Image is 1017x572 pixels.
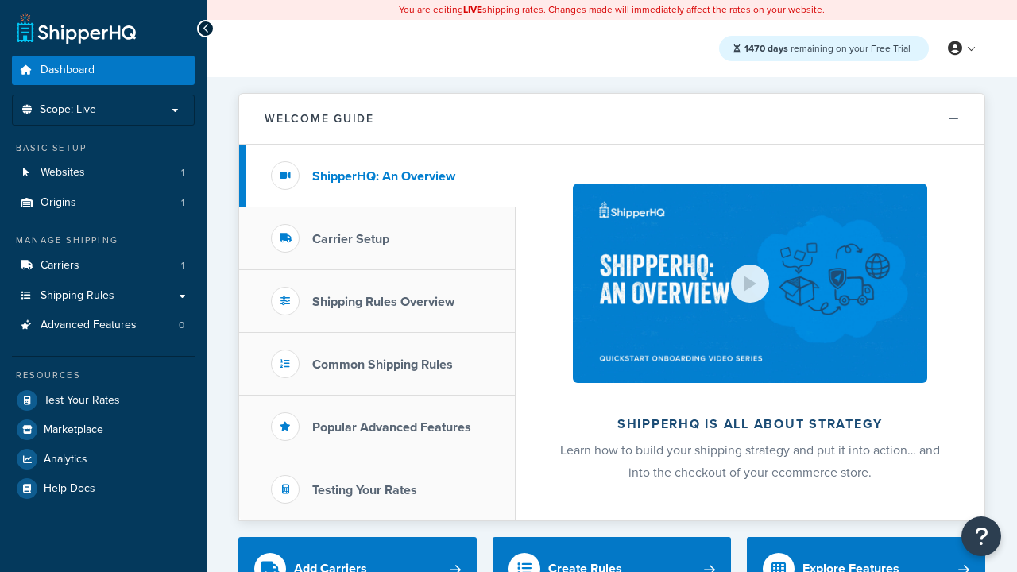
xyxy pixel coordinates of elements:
[12,415,195,444] a: Marketplace
[12,474,195,503] a: Help Docs
[181,259,184,272] span: 1
[12,445,195,473] a: Analytics
[12,311,195,340] li: Advanced Features
[12,234,195,247] div: Manage Shipping
[558,417,942,431] h2: ShipperHQ is all about strategy
[744,41,788,56] strong: 1470 days
[179,319,184,332] span: 0
[463,2,482,17] b: LIVE
[41,319,137,332] span: Advanced Features
[44,423,103,437] span: Marketplace
[744,41,911,56] span: remaining on your Free Trial
[40,103,96,117] span: Scope: Live
[44,394,120,408] span: Test Your Rates
[181,196,184,210] span: 1
[12,188,195,218] a: Origins1
[41,259,79,272] span: Carriers
[312,169,455,184] h3: ShipperHQ: An Overview
[41,64,95,77] span: Dashboard
[181,166,184,180] span: 1
[312,357,453,372] h3: Common Shipping Rules
[265,113,374,125] h2: Welcome Guide
[12,158,195,187] li: Websites
[312,295,454,309] h3: Shipping Rules Overview
[312,483,417,497] h3: Testing Your Rates
[12,158,195,187] a: Websites1
[12,386,195,415] a: Test Your Rates
[41,196,76,210] span: Origins
[12,281,195,311] a: Shipping Rules
[12,188,195,218] li: Origins
[12,311,195,340] a: Advanced Features0
[961,516,1001,556] button: Open Resource Center
[239,94,984,145] button: Welcome Guide
[44,453,87,466] span: Analytics
[573,184,927,383] img: ShipperHQ is all about strategy
[41,166,85,180] span: Websites
[12,251,195,280] a: Carriers1
[12,56,195,85] a: Dashboard
[560,441,940,481] span: Learn how to build your shipping strategy and put it into action… and into the checkout of your e...
[44,482,95,496] span: Help Docs
[312,420,471,435] h3: Popular Advanced Features
[12,141,195,155] div: Basic Setup
[312,232,389,246] h3: Carrier Setup
[41,289,114,303] span: Shipping Rules
[12,251,195,280] li: Carriers
[12,369,195,382] div: Resources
